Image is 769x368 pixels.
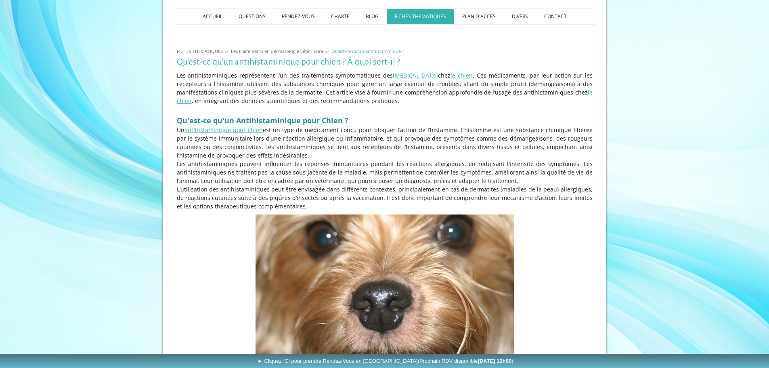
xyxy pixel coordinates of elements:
span: Qu'est-ce qu'un Antihistaminique pour Chien ? [177,116,348,125]
span: FICHES THEMATIQUES [177,48,223,54]
span: Qu'est-ce qu'un antihistaminique ? [331,48,404,54]
a: [MEDICAL_DATA] [393,71,438,79]
a: DIVERS [504,9,536,24]
p: L’utilisation des antihistaminiques peut être envisagée dans différents contextes, principalement... [177,185,593,210]
a: PLAN D'ACCES [454,9,504,24]
a: le chien [451,71,473,79]
span: Les traitements en dermatologie vétérinaire [231,48,323,54]
a: Les traitements en dermatologie vétérinaire [229,48,325,54]
a: CONTACT [536,9,575,24]
p: Les antihistaminiques peuvent influencer les réponses immunitaires pendant les réactions allergiq... [177,160,593,185]
p: Un est un type de médicament conçu pour bloquer l’action de l’histamine. L’histamine est une subs... [177,126,593,160]
a: antihistaminique pour chien [184,126,263,134]
a: QUESTIONS [230,9,274,24]
a: ACCUEIL [195,9,230,24]
b: [DATE] 12h00 [478,358,512,364]
p: Les antihistaminiques représentent l’un des traitements symptomatiques des chez . Ces médicaments... [177,71,593,105]
span: ► Cliquez ICI pour prendre Rendez-Vous en [GEOGRAPHIC_DATA] [258,358,513,364]
a: FICHES THEMATIQUES [387,9,454,24]
a: Qu'est-ce qu'un antihistaminique ? [329,48,406,54]
a: RENDEZ-VOUS [274,9,323,24]
span: (Prochain RDV disponible ) [418,358,513,364]
a: le chien [177,88,593,105]
a: CHARTE [323,9,358,24]
a: FICHES THEMATIQUES [175,48,225,54]
a: BLOG [358,9,387,24]
h1: Qu'est-ce qu'un antihistaminique pour chien ? À quoi sert-il ? [177,57,593,67]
